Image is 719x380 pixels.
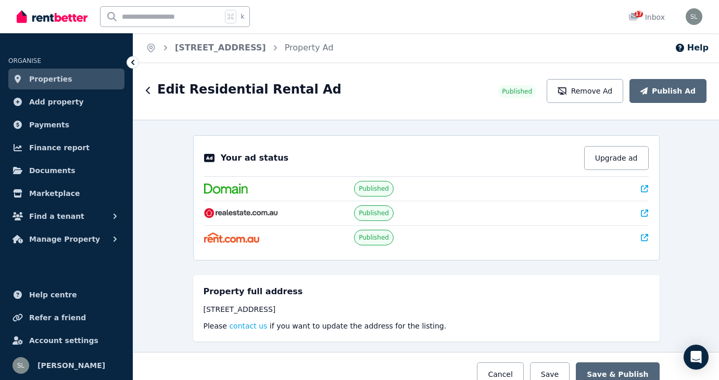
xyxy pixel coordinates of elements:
[359,185,389,193] span: Published
[635,11,643,17] span: 17
[359,209,389,217] span: Published
[8,307,124,328] a: Refer a friend
[285,43,334,53] a: Property Ad
[628,12,665,22] div: Inbox
[684,345,709,370] div: Open Intercom Messenger
[204,232,260,243] img: Rent.com.au
[29,141,90,154] span: Finance report
[12,357,29,374] img: Sean Lennon
[204,184,248,194] img: Domain.com.au
[8,330,124,351] a: Account settings
[29,233,100,245] span: Manage Property
[204,208,279,218] img: RealEstate.com.au
[359,233,389,242] span: Published
[8,229,124,250] button: Manage Property
[29,73,72,85] span: Properties
[29,311,86,324] span: Refer a friend
[133,33,346,62] nav: Breadcrumb
[686,8,702,25] img: Sean Lennon
[8,114,124,135] a: Payments
[8,160,124,181] a: Documents
[29,187,80,200] span: Marketplace
[204,321,649,331] p: Please if you want to update the address for the listing.
[29,210,84,222] span: Find a tenant
[204,285,303,298] h5: Property full address
[502,87,532,96] span: Published
[675,42,709,54] button: Help
[8,284,124,305] a: Help centre
[157,81,342,98] h1: Edit Residential Rental Ad
[17,9,87,24] img: RentBetter
[204,304,649,315] div: [STREET_ADDRESS]
[29,119,69,131] span: Payments
[37,359,105,372] span: [PERSON_NAME]
[8,91,124,112] a: Add property
[29,334,98,347] span: Account settings
[29,164,75,177] span: Documents
[8,69,124,89] a: Properties
[221,152,288,164] p: Your ad status
[29,289,77,301] span: Help centre
[629,79,707,103] button: Publish Ad
[8,206,124,227] button: Find a tenant
[584,146,649,170] button: Upgrade ad
[175,43,266,53] a: [STREET_ADDRESS]
[8,137,124,158] a: Finance report
[8,57,41,64] span: ORGANISE
[229,321,267,331] button: contact us
[8,183,124,204] a: Marketplace
[241,12,244,21] span: k
[29,96,84,108] span: Add property
[547,79,623,103] button: Remove Ad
